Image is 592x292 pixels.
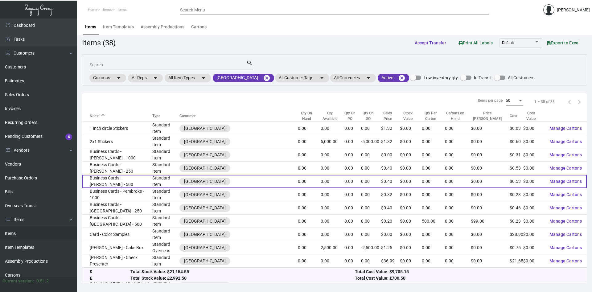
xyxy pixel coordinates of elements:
[471,228,510,241] td: $0.00
[184,125,226,132] div: [GEOGRAPHIC_DATA]
[152,122,179,135] td: Standard Item
[523,110,539,121] div: Cost Value
[321,254,344,268] td: 0.00
[400,254,422,268] td: $0.00
[381,110,394,121] div: Sales Price
[361,254,381,268] td: 0.00
[82,201,152,215] td: Business Cards - [GEOGRAPHIC_DATA] - 250
[422,148,445,162] td: 0.00
[298,148,321,162] td: 0.00
[545,176,587,187] button: Manage Cartons
[152,201,179,215] td: Standard Item
[184,218,226,224] div: [GEOGRAPHIC_DATA]
[445,175,471,188] td: 0.00
[318,74,326,82] mat-icon: arrow_drop_down
[523,110,545,121] div: Cost Value
[321,110,344,121] div: Qty Available
[184,178,226,185] div: [GEOGRAPHIC_DATA]
[90,275,130,282] div: £
[574,97,584,107] button: Next page
[128,74,163,82] mat-chip: All Reps
[400,122,422,135] td: $0.00
[534,99,555,105] div: 1 – 38 of 38
[557,7,590,13] div: [PERSON_NAME]
[545,229,587,240] button: Manage Cartons
[400,201,422,215] td: $0.00
[523,201,545,215] td: $0.00
[523,162,545,175] td: $0.00
[141,24,184,30] div: Assembly Productions
[82,228,152,241] td: Card - Color Samples
[445,201,471,215] td: 0.00
[200,74,207,82] mat-icon: arrow_drop_down
[130,275,355,282] div: Total Stock Value: £2,992.50
[545,189,587,200] button: Manage Cartons
[400,110,422,121] div: Stock Value
[508,74,534,81] span: All Customers
[82,254,152,268] td: [PERSON_NAME] - Check Presenter
[361,110,381,121] div: Qty On SO
[400,162,422,175] td: $0.00
[565,97,574,107] button: Previous page
[152,254,179,268] td: Standard Item
[184,258,226,264] div: [GEOGRAPHIC_DATA]
[542,37,585,48] button: Export to Excel
[298,110,315,121] div: Qty On Hand
[422,162,445,175] td: 0.00
[152,148,179,162] td: Standard Item
[152,135,179,148] td: Standard Item
[361,241,381,254] td: -2,500.00
[344,201,361,215] td: 0.00
[381,201,400,215] td: $0.40
[381,175,400,188] td: $0.40
[445,188,471,201] td: 0.00
[471,188,510,201] td: $0.00
[365,74,372,82] mat-icon: arrow_drop_down
[422,215,445,228] td: 500.00
[381,228,400,241] td: $0.00
[361,175,381,188] td: 0.00
[549,179,582,184] span: Manage Cartons
[510,113,523,119] div: Cost
[445,215,471,228] td: 0.00
[361,135,381,148] td: -5,000.00
[471,122,510,135] td: $0.00
[381,215,400,228] td: $0.20
[82,188,152,201] td: Business Cards - Pembroke - 1000
[298,241,321,254] td: 0.00
[361,148,381,162] td: 0.00
[344,215,361,228] td: 0.00
[90,113,152,119] div: Name
[381,148,400,162] td: $0.00
[523,122,545,135] td: $0.00
[321,201,344,215] td: 0.00
[510,188,523,201] td: $0.23
[445,162,471,175] td: 0.00
[361,110,376,121] div: Qty On SO
[549,139,582,144] span: Manage Cartons
[471,254,510,268] td: $0.00
[152,113,179,119] div: Type
[263,74,270,82] mat-icon: cancel
[275,74,329,82] mat-chip: All Customer Tags
[422,254,445,268] td: 0.00
[523,135,545,148] td: $0.00
[474,74,492,81] span: In Transit
[82,241,152,254] td: [PERSON_NAME] - Cake Box
[545,202,587,213] button: Manage Cartons
[422,201,445,215] td: 0.00
[152,188,179,201] td: Standard Item
[471,162,510,175] td: $0.00
[298,135,321,148] td: 0.00
[545,136,587,147] button: Manage Cartons
[361,228,381,241] td: 0.00
[355,269,579,275] div: Total Cost Value: $9,705.15
[502,41,514,45] span: Default
[422,122,445,135] td: 0.00
[152,241,179,254] td: Standard Overseas
[298,162,321,175] td: 0.00
[298,201,321,215] td: 0.00
[381,162,400,175] td: $0.40
[82,215,152,228] td: Business Cards - [GEOGRAPHIC_DATA] - 500
[152,74,159,82] mat-icon: arrow_drop_down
